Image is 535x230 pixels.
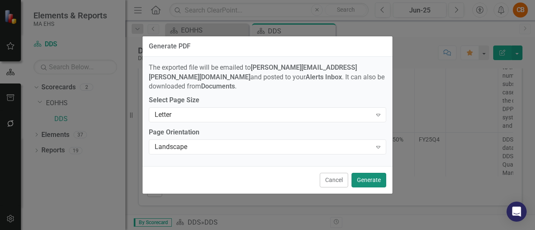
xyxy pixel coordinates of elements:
[306,73,342,81] strong: Alerts Inbox
[352,173,386,187] button: Generate
[149,128,386,137] label: Page Orientation
[149,43,191,50] div: Generate PDF
[149,96,386,105] label: Select Page Size
[149,63,357,81] strong: [PERSON_NAME][EMAIL_ADDRESS][PERSON_NAME][DOMAIN_NAME]
[320,173,348,187] button: Cancel
[155,110,372,120] div: Letter
[507,202,527,222] div: Open Intercom Messenger
[155,142,372,152] div: Landscape
[201,82,235,90] strong: Documents
[149,63,385,91] span: The exported file will be emailed to and posted to your . It can also be downloaded from .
